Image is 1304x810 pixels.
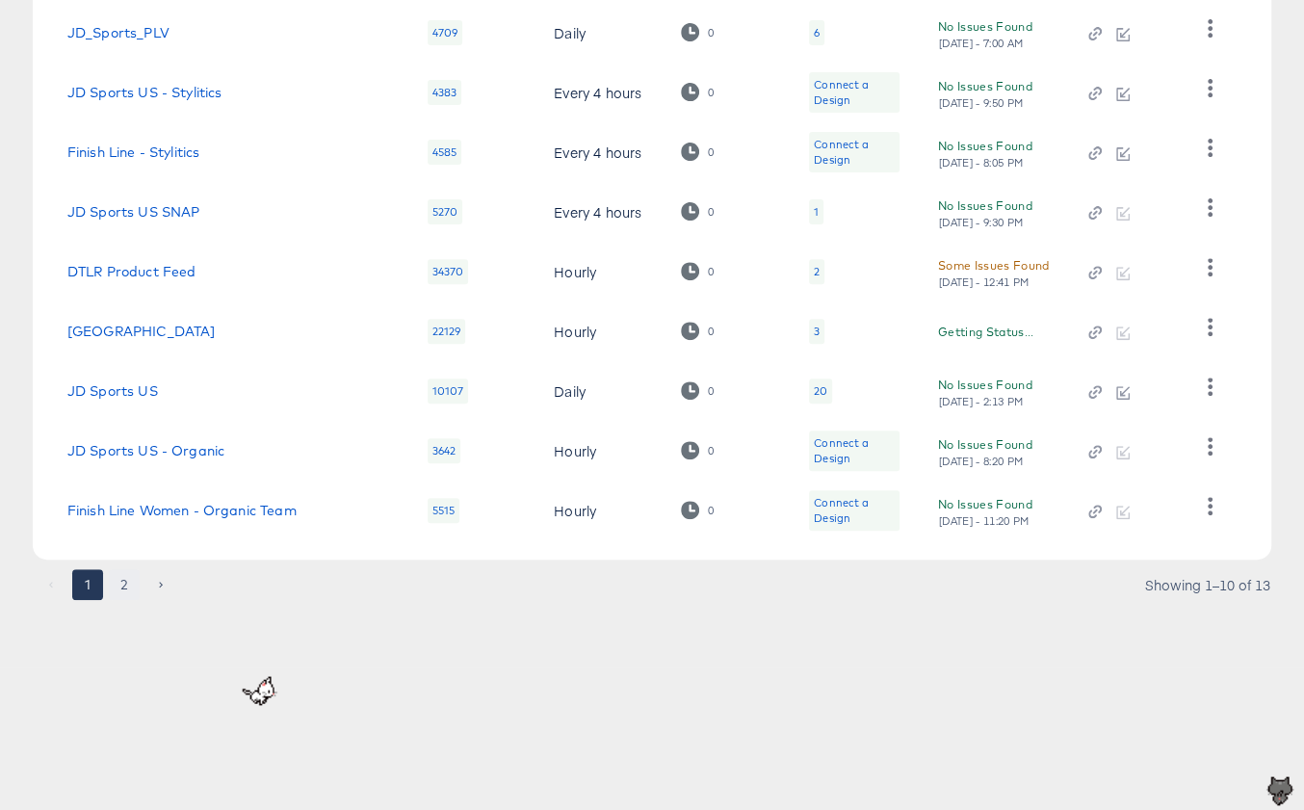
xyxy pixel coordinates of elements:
[428,199,463,224] div: 5270
[814,264,820,279] div: 2
[33,569,179,600] nav: pagination navigation
[809,319,824,344] div: 3
[67,264,196,279] a: DTLR Product Feed
[538,361,665,421] td: Daily
[681,202,715,221] div: 0
[809,490,900,531] div: Connect a Design
[681,143,715,161] div: 0
[538,301,665,361] td: Hourly
[538,481,665,540] td: Hourly
[428,438,461,463] div: 3642
[538,242,665,301] td: Hourly
[145,569,176,600] button: Go to next page
[809,20,824,45] div: 6
[938,275,1030,289] div: [DATE] - 12:41 PM
[428,498,460,523] div: 5515
[707,265,715,278] div: 0
[681,501,715,519] div: 0
[428,140,462,165] div: 4585
[809,259,824,284] div: 2
[809,72,900,113] div: Connect a Design
[428,259,469,284] div: 34370
[681,322,715,340] div: 0
[809,431,900,471] div: Connect a Design
[814,204,819,220] div: 1
[67,443,224,458] a: JD Sports US - Organic
[538,182,665,242] td: Every 4 hours
[814,77,895,108] div: Connect a Design
[67,85,222,100] a: JD Sports US - Stylitics
[538,3,665,63] td: Daily
[67,383,158,399] a: JD Sports US
[938,255,1050,275] div: Some Issues Found
[109,569,140,600] button: Go to page 2
[814,435,895,466] div: Connect a Design
[814,495,895,526] div: Connect a Design
[707,86,715,99] div: 0
[681,381,715,400] div: 0
[681,83,715,101] div: 0
[1144,578,1271,591] div: Showing 1–10 of 13
[67,324,216,339] a: [GEOGRAPHIC_DATA]
[67,204,200,220] a: JD Sports US SNAP
[67,25,170,40] a: JD_Sports_PLV
[428,319,466,344] div: 22129
[707,205,715,219] div: 0
[538,63,665,122] td: Every 4 hours
[814,324,820,339] div: 3
[428,80,462,105] div: 4383
[814,25,820,40] div: 6
[707,384,715,398] div: 0
[538,421,665,481] td: Hourly
[235,667,283,716] img: zkrGKTZCfALct+jVOxalq1EvGgEIJYQOMOVZSgGWotdzqkoAQkBpxqoRLwqAd2y3K2Z+lZUJZD6s5rzATASGAm8AO9PpSEKzZ...
[681,441,715,459] div: 0
[67,144,199,160] a: Finish Line - Stylitics
[681,262,715,280] div: 0
[707,504,715,517] div: 0
[707,26,715,39] div: 0
[814,383,827,399] div: 20
[67,503,297,518] a: Finish Line Women - Organic Team
[938,255,1050,289] button: Some Issues Found[DATE] - 12:41 PM
[707,444,715,457] div: 0
[809,379,832,404] div: 20
[809,132,900,172] div: Connect a Design
[428,379,469,404] div: 10107
[814,137,895,168] div: Connect a Design
[681,23,715,41] div: 0
[538,122,665,182] td: Every 4 hours
[809,199,823,224] div: 1
[72,569,103,600] button: page 1
[428,20,463,45] div: 4709
[707,145,715,159] div: 0
[707,325,715,338] div: 0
